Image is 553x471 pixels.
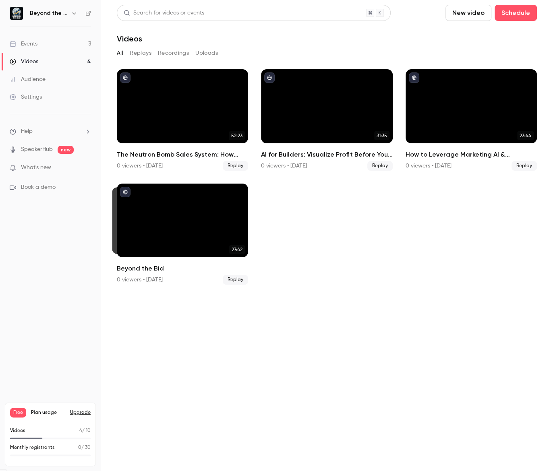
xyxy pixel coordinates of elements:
[409,72,419,83] button: published
[10,93,42,101] div: Settings
[10,40,37,48] div: Events
[117,5,537,466] section: Videos
[10,408,26,417] span: Free
[117,69,248,171] a: 52:23The Neutron Bomb Sales System: How Builders Can Win High-Margin Projects by Building Radical...
[223,275,248,285] span: Replay
[367,161,393,171] span: Replay
[261,69,392,171] li: AI for Builders: Visualize Profit Before You Build | Donny Coram
[406,162,452,170] div: 0 viewers • [DATE]
[21,183,56,192] span: Book a demo
[117,184,248,285] li: Beyond the Bid
[117,69,537,285] ul: Videos
[78,444,91,451] p: / 30
[58,146,74,154] span: new
[117,184,248,285] a: 27:4227:42Beyond the Bid0 viewers • [DATE]Replay
[223,161,248,171] span: Replay
[406,150,537,159] h2: How to Leverage Marketing AI & Automation to Boost Conversions
[406,69,537,171] a: 23:44How to Leverage Marketing AI & Automation to Boost Conversions0 viewers • [DATE]Replay
[10,127,91,136] li: help-dropdown-opener
[31,409,65,416] span: Plan usage
[117,47,123,60] button: All
[10,58,38,66] div: Videos
[229,131,245,140] span: 52:23
[117,162,163,170] div: 0 viewers • [DATE]
[10,444,55,451] p: Monthly registrants
[120,72,130,83] button: published
[130,47,151,60] button: Replays
[79,427,91,434] p: / 10
[78,445,81,450] span: 0
[79,428,82,433] span: 4
[195,47,218,60] button: Uploads
[374,131,389,140] span: 31:35
[158,47,189,60] button: Recordings
[120,187,130,197] button: published
[117,276,163,284] div: 0 viewers • [DATE]
[512,161,537,171] span: Replay
[117,150,248,159] h2: The Neutron Bomb Sales System: How Builders Can Win High-Margin Projects by Building Radical Trust
[406,69,537,171] li: How to Leverage Marketing AI & Automation to Boost Conversions
[495,5,537,21] button: Schedule
[445,5,491,21] button: New video
[261,69,392,171] a: 31:35AI for Builders: Visualize Profit Before You Build | [PERSON_NAME]0 viewers • [DATE]Replay
[229,245,245,254] span: 27:42
[264,72,275,83] button: published
[21,163,51,172] span: What's new
[30,9,68,17] h6: Beyond the Bid
[117,69,248,171] li: The Neutron Bomb Sales System: How Builders Can Win High-Margin Projects by Building Radical Trust
[124,9,204,17] div: Search for videos or events
[261,150,392,159] h2: AI for Builders: Visualize Profit Before You Build | [PERSON_NAME]
[10,75,46,83] div: Audience
[117,34,142,43] h1: Videos
[117,264,248,273] h2: Beyond the Bid
[10,7,23,20] img: Beyond the Bid
[21,145,53,154] a: SpeakerHub
[10,427,25,434] p: Videos
[21,127,33,136] span: Help
[261,162,307,170] div: 0 viewers • [DATE]
[517,131,534,140] span: 23:44
[70,409,91,416] button: Upgrade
